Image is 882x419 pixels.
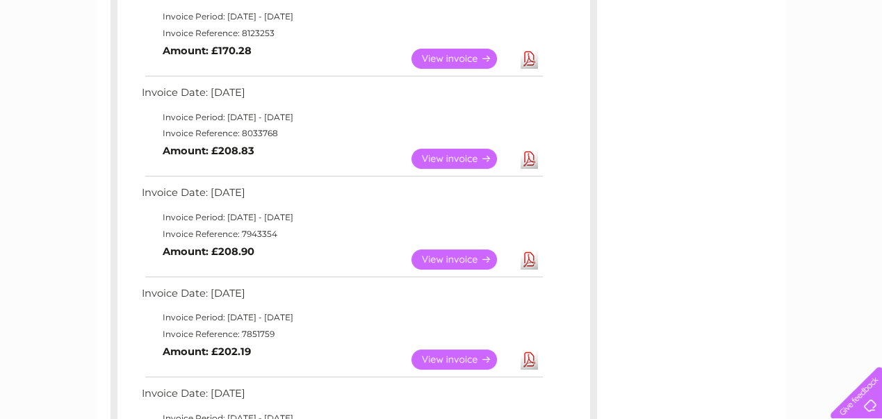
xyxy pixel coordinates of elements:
[620,7,716,24] a: 0333 014 3131
[138,309,545,326] td: Invoice Period: [DATE] - [DATE]
[711,59,753,69] a: Telecoms
[163,345,251,358] b: Amount: £202.19
[138,183,545,209] td: Invoice Date: [DATE]
[521,49,538,69] a: Download
[138,326,545,343] td: Invoice Reference: 7851759
[113,8,770,67] div: Clear Business is a trading name of Verastar Limited (registered in [GEOGRAPHIC_DATA] No. 3667643...
[138,384,545,410] td: Invoice Date: [DATE]
[521,350,538,370] a: Download
[138,284,545,310] td: Invoice Date: [DATE]
[411,249,514,270] a: View
[521,149,538,169] a: Download
[790,59,824,69] a: Contact
[31,36,101,79] img: logo.png
[672,59,703,69] a: Energy
[138,109,545,126] td: Invoice Period: [DATE] - [DATE]
[138,125,545,142] td: Invoice Reference: 8033768
[521,249,538,270] a: Download
[836,59,869,69] a: Log out
[411,149,514,169] a: View
[761,59,781,69] a: Blog
[637,59,664,69] a: Water
[138,83,545,109] td: Invoice Date: [DATE]
[138,209,545,226] td: Invoice Period: [DATE] - [DATE]
[163,145,254,157] b: Amount: £208.83
[411,49,514,69] a: View
[163,245,254,258] b: Amount: £208.90
[138,8,545,25] td: Invoice Period: [DATE] - [DATE]
[163,44,252,57] b: Amount: £170.28
[138,226,545,243] td: Invoice Reference: 7943354
[411,350,514,370] a: View
[138,25,545,42] td: Invoice Reference: 8123253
